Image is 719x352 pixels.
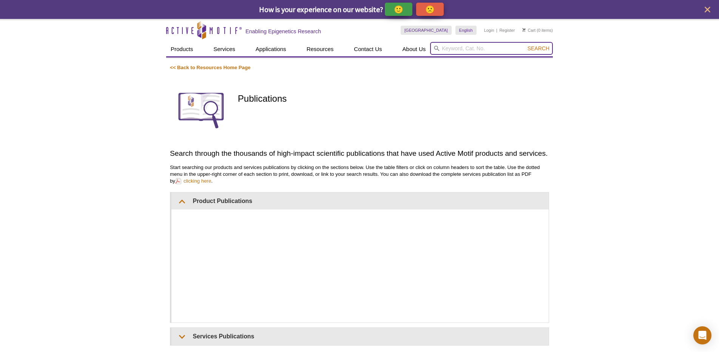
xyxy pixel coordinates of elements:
[496,26,497,35] li: |
[238,94,549,105] h1: Publications
[245,28,321,35] h2: Enabling Epigenetics Research
[259,5,383,14] span: How is your experience on our website?
[484,28,494,33] a: Login
[522,28,526,32] img: Your Cart
[499,28,515,33] a: Register
[175,177,211,185] a: clicking here
[430,42,553,55] input: Keyword, Cat. No.
[209,42,240,56] a: Services
[302,42,338,56] a: Resources
[703,5,712,14] button: close
[170,79,232,141] img: Publications
[171,192,549,209] summary: Product Publications
[171,328,549,345] summary: Services Publications
[401,26,452,35] a: [GEOGRAPHIC_DATA]
[170,65,250,70] a: << Back to Resources Home Page
[525,45,552,52] button: Search
[170,148,549,158] h2: Search through the thousands of high-impact scientific publications that have used Active Motif p...
[455,26,477,35] a: English
[528,45,549,51] span: Search
[425,5,435,14] p: 🙁
[349,42,386,56] a: Contact Us
[522,28,535,33] a: Cart
[251,42,291,56] a: Applications
[394,5,403,14] p: 🙂
[693,326,711,344] div: Open Intercom Messenger
[170,164,549,185] p: Start searching our products and services publications by clicking on the sections below. Use the...
[522,26,553,35] li: (0 items)
[398,42,430,56] a: About Us
[166,42,197,56] a: Products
